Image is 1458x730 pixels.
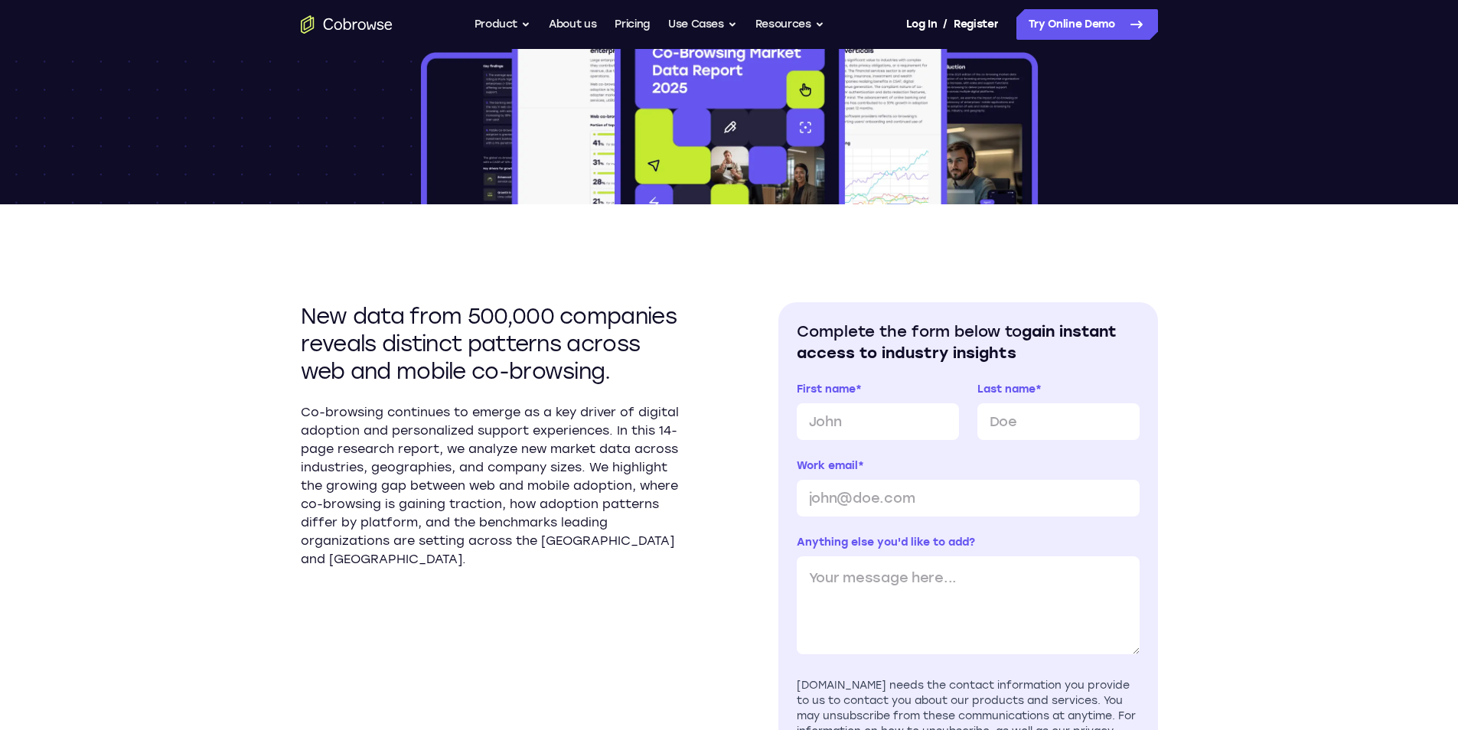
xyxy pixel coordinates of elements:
a: About us [549,9,596,40]
button: Resources [755,9,824,40]
span: gain instant access to industry insights [797,322,1117,362]
h2: Complete the form below to [797,321,1140,363]
a: Try Online Demo [1016,9,1158,40]
span: Last name [977,383,1036,396]
input: Doe [977,403,1140,440]
a: Log In [906,9,937,40]
a: Go to the home page [301,15,393,34]
a: Register [954,9,998,40]
button: Use Cases [668,9,737,40]
span: / [943,15,948,34]
img: 2025 Co-browsing Market Data Report [418,9,1041,204]
button: Product [475,9,531,40]
input: john@doe.com [797,480,1140,517]
a: Pricing [615,9,650,40]
span: Work email [797,459,858,472]
span: First name [797,383,856,396]
p: Co-browsing continues to emerge as a key driver of digital adoption and personalized support expe... [301,403,680,569]
span: Anything else you'd like to add? [797,536,975,549]
input: John [797,403,959,440]
h2: New data from 500,000 companies reveals distinct patterns across web and mobile co-browsing. [301,302,680,385]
